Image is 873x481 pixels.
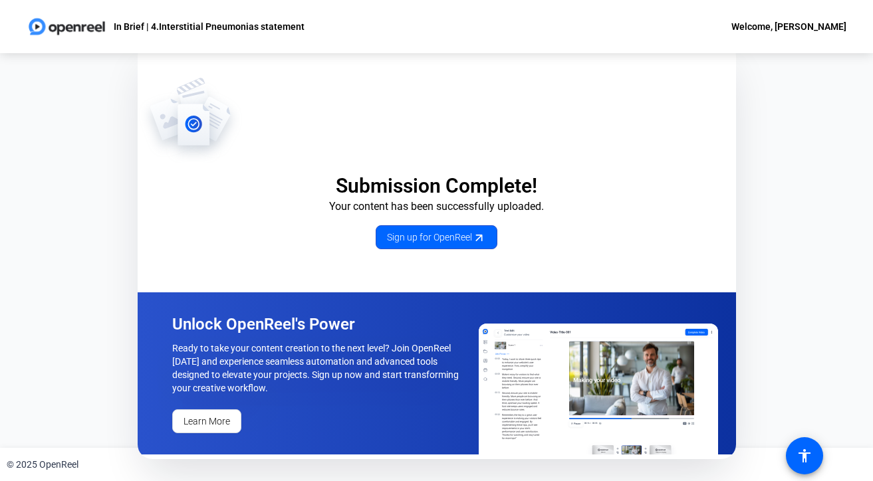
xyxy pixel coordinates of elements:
a: Sign up for OpenReel [376,225,497,249]
p: Submission Complete! [138,173,736,199]
span: Learn More [184,415,230,429]
div: Welcome, [PERSON_NAME] [731,19,846,35]
p: Ready to take your content creation to the next level? Join OpenReel [DATE] and experience seamle... [172,341,463,395]
img: OpenReel [479,324,718,454]
mat-icon: accessibility [797,448,812,464]
img: OpenReel [138,76,243,163]
p: In Brief | 4.Interstitial Pneumonias statement [114,19,305,35]
p: Your content has been successfully uploaded. [138,199,736,215]
span: Sign up for OpenReel [387,231,486,244]
a: Learn More [172,409,241,433]
div: © 2025 OpenReel [7,458,78,472]
img: OpenReel logo [27,13,107,40]
p: Unlock OpenReel's Power [172,314,463,335]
